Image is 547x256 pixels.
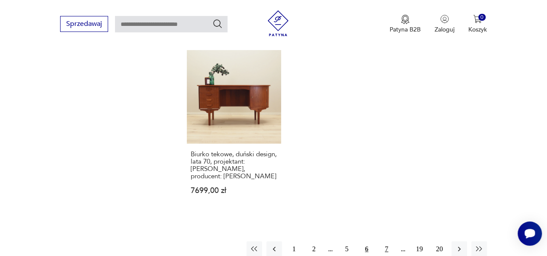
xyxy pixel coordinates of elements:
img: Ikona koszyka [473,15,482,23]
iframe: Smartsupp widget button [518,221,542,246]
p: Koszyk [468,25,487,34]
button: Sprzedawaj [60,16,108,32]
img: Ikonka użytkownika [440,15,449,23]
button: Patyna B2B [390,15,421,34]
a: Sprzedawaj [60,22,108,28]
a: Biurko tekowe, duński design, lata 70, projektant: H.P. Hansen, producent: Randers MøbelfabrikBiu... [187,50,281,212]
p: Patyna B2B [390,25,421,34]
button: Szukaj [212,19,223,29]
a: Ikona medaluPatyna B2B [390,15,421,34]
button: Zaloguj [435,15,454,34]
h3: Biurko tekowe, duński design, lata 70, projektant: [PERSON_NAME], producent: [PERSON_NAME] [191,151,277,180]
img: Patyna - sklep z meblami i dekoracjami vintage [265,10,291,36]
p: Zaloguj [435,25,454,34]
img: Ikona medalu [401,15,409,24]
p: 7699,00 zł [191,187,277,194]
div: 0 [478,14,486,21]
button: 0Koszyk [468,15,487,34]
